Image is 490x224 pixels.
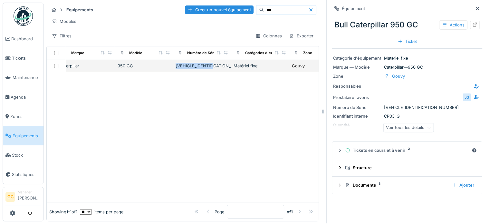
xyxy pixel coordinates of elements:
div: Bull Caterpillar 950 GC [332,16,482,33]
div: Numéro de Série [333,104,381,111]
span: Agenda [11,94,41,100]
span: Zones [10,113,41,120]
div: Caterpillar [60,63,112,69]
strong: Équipements [64,7,96,13]
summary: Tickets en cours et à venir2 [335,144,479,156]
div: Colonnes [253,31,285,41]
div: Équipement [342,5,365,12]
a: Maintenance [3,68,43,87]
div: Marque [71,50,84,56]
div: Modèles [49,17,79,26]
div: Tickets en cours et à venir [345,147,469,153]
span: Statistiques [12,171,41,178]
strong: of 1 [287,209,293,215]
div: Voir tous les détails [383,123,434,132]
div: Gouvy [392,73,405,79]
div: Matériel fixe [234,63,286,69]
summary: Structure [335,162,479,174]
div: Documents [345,182,447,188]
a: Zones [3,107,43,126]
div: Ticket [395,37,419,46]
div: Zone [303,50,312,56]
div: Filtres [49,31,74,41]
div: CP03-G [333,113,481,119]
a: Tickets [3,49,43,68]
li: GC [5,192,15,202]
div: items per page [80,209,123,215]
div: Actions [439,20,467,30]
span: Maintenance [13,74,41,81]
div: 950 GC [118,63,170,69]
div: Modèle [129,50,142,56]
div: Catégories d'équipement [245,50,290,56]
div: Caterpillar — 950 GC [333,64,481,70]
a: Équipements [3,126,43,145]
div: Marque — Modèle [333,64,381,70]
div: Matériel fixe [333,55,481,61]
div: Responsables [333,83,381,89]
li: [PERSON_NAME] [18,190,41,204]
div: Page [215,209,224,215]
div: Gouvy [292,63,305,69]
div: Identifiant interne [333,113,381,119]
div: Structure [345,165,474,171]
a: GC Manager[PERSON_NAME] [5,190,41,205]
div: Exporter [286,31,316,41]
div: [VEHICLE_IDENTIFICATION_NUMBER] [333,104,481,111]
div: Numéro de Série [187,50,217,56]
a: Agenda [3,87,43,107]
span: Stock [12,152,41,158]
div: Créer un nouvel équipement [185,5,254,14]
a: Dashboard [3,29,43,49]
div: Manager [18,190,41,195]
div: [VEHICLE_IDENTIFICATION_NUMBER] [176,63,228,69]
div: Ajouter [449,181,477,190]
a: Statistiques [3,165,43,184]
div: Showing 1 - 1 of 1 [49,209,77,215]
div: Catégorie d'équipement [333,55,381,61]
div: Prestataire favoris [333,94,381,101]
a: Stock [3,145,43,165]
span: Équipements [13,133,41,139]
span: Dashboard [11,36,41,42]
span: Tickets [12,55,41,61]
div: JG [462,93,471,102]
div: Zone [333,73,381,79]
summary: Documents3Ajouter [335,179,479,191]
img: Badge_color-CXgf-gQk.svg [14,6,33,26]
